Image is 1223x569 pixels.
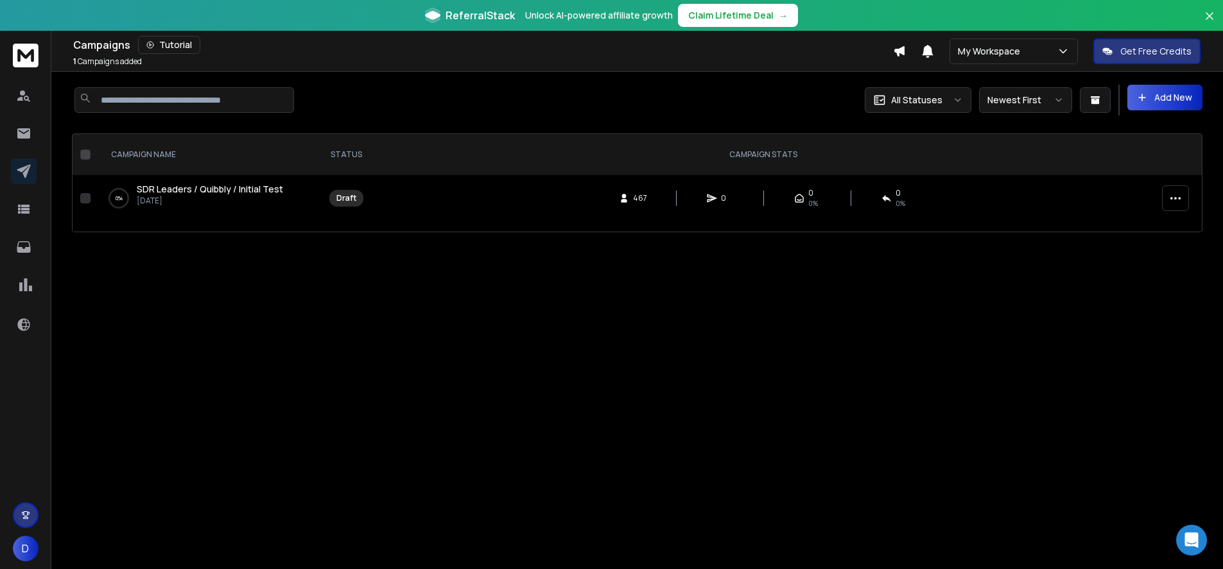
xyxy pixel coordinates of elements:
th: STATUS [320,134,372,175]
button: D [13,536,39,561]
span: 0 [721,193,734,203]
span: 0 [808,188,813,198]
p: Get Free Credits [1120,45,1192,58]
th: CAMPAIGN STATS [372,134,1154,175]
div: Domain: [URL] [33,33,91,44]
div: Draft [336,193,356,203]
img: tab_domain_overview_orange.svg [35,74,45,85]
div: Domain Overview [49,76,115,84]
span: 467 [633,193,647,203]
button: Newest First [979,87,1072,113]
span: 0 [896,188,901,198]
button: Close banner [1201,8,1218,38]
p: My Workspace [958,45,1025,58]
span: 0% [896,198,905,208]
img: logo_orange.svg [21,21,31,31]
button: Add New [1127,85,1202,110]
button: Tutorial [138,36,200,54]
div: Campaigns [73,36,893,54]
p: [DATE] [137,196,283,206]
button: Claim Lifetime Deal→ [678,4,798,27]
div: Keywords by Traffic [142,76,216,84]
div: Open Intercom Messenger [1176,525,1207,556]
span: 0% [808,198,818,208]
span: 1 [73,56,76,67]
a: SDR Leaders / Quibbly / Initial Test [137,183,283,196]
p: 0 % [116,192,123,205]
span: ReferralStack [446,8,515,23]
img: tab_keywords_by_traffic_grey.svg [128,74,138,85]
span: SDR Leaders / Quibbly / Initial Test [137,183,283,195]
div: v 4.0.25 [36,21,63,31]
th: CAMPAIGN NAME [96,134,320,175]
p: Unlock AI-powered affiliate growth [525,9,673,22]
img: website_grey.svg [21,33,31,44]
p: Campaigns added [73,56,142,67]
p: All Statuses [891,94,942,106]
button: Get Free Credits [1093,38,1201,64]
td: 0%SDR Leaders / Quibbly / Initial Test[DATE] [96,175,320,221]
span: → [779,9,788,22]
